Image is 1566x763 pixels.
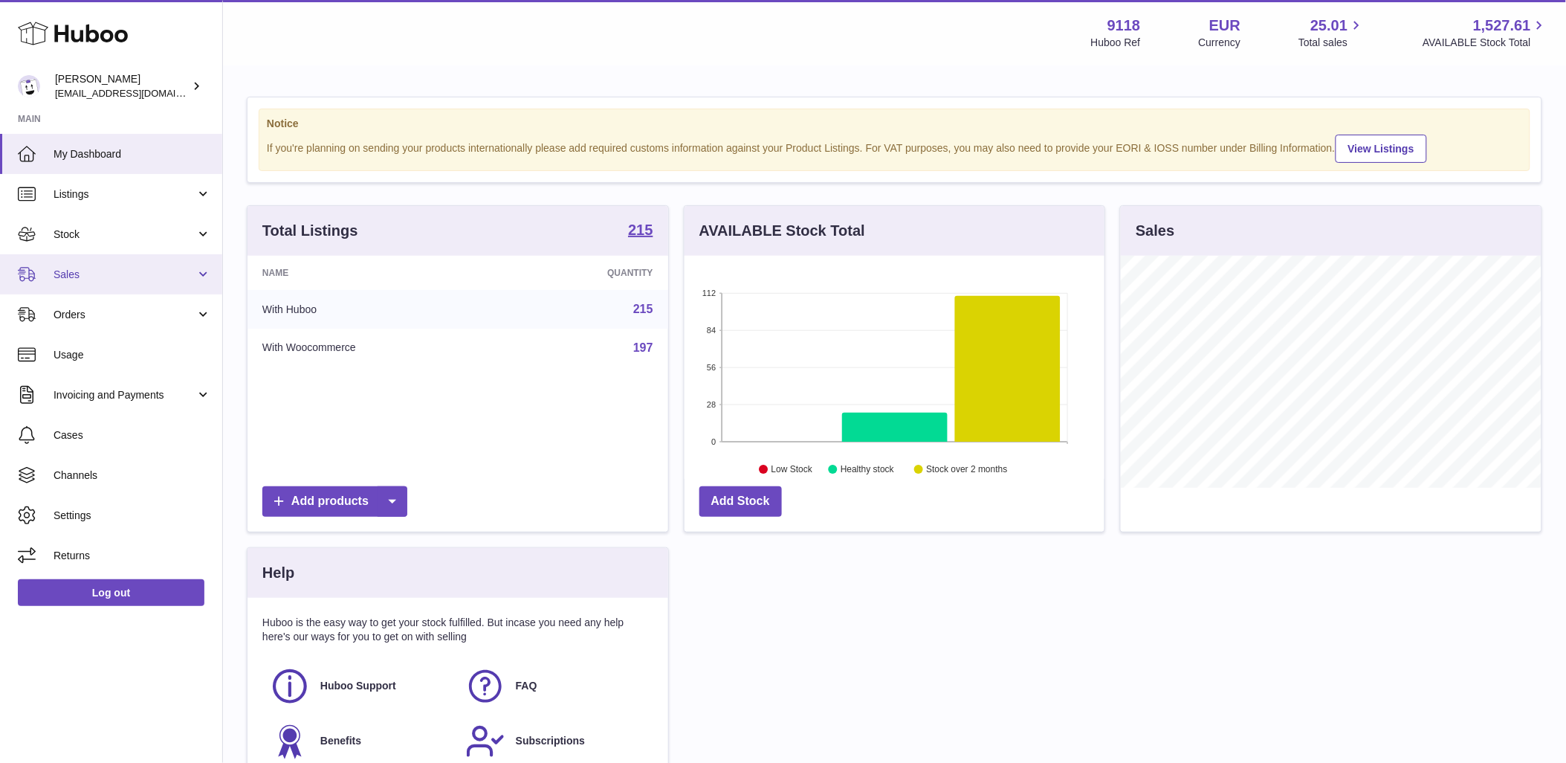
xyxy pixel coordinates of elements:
a: 197 [633,341,653,354]
div: Currency [1199,36,1241,50]
text: 84 [707,326,716,335]
text: 0 [711,437,716,446]
div: Huboo Ref [1091,36,1141,50]
span: Orders [54,308,195,322]
a: 215 [628,222,653,240]
text: Healthy stock [841,465,895,475]
div: If you're planning on sending your products internationally please add required customs informati... [267,132,1522,163]
h3: Help [262,563,294,583]
a: Huboo Support [270,666,450,706]
h3: Sales [1136,221,1174,241]
text: 28 [707,400,716,409]
span: Stock [54,228,195,242]
span: Listings [54,187,195,202]
span: FAQ [516,679,537,693]
strong: EUR [1209,16,1240,36]
text: 112 [702,289,716,297]
span: 25.01 [1310,16,1347,36]
td: With Huboo [247,290,508,329]
a: FAQ [465,666,646,706]
text: Stock over 2 months [926,465,1007,475]
span: Returns [54,549,211,563]
span: Usage [54,348,211,362]
div: [PERSON_NAME] [55,72,189,100]
th: Name [247,256,508,290]
text: Low Stock [771,465,813,475]
span: Benefits [320,734,361,748]
span: AVAILABLE Stock Total [1423,36,1548,50]
h3: AVAILABLE Stock Total [699,221,865,241]
text: 56 [707,363,716,372]
span: Total sales [1298,36,1365,50]
span: Subscriptions [516,734,585,748]
p: Huboo is the easy way to get your stock fulfilled. But incase you need any help here's our ways f... [262,616,653,644]
span: Invoicing and Payments [54,388,195,402]
span: My Dashboard [54,147,211,161]
th: Quantity [508,256,668,290]
td: With Woocommerce [247,329,508,367]
span: [EMAIL_ADDRESS][DOMAIN_NAME] [55,87,219,99]
a: View Listings [1336,135,1427,163]
span: Channels [54,469,211,483]
a: Add products [262,486,407,517]
img: internalAdmin-9118@internal.huboo.com [18,75,40,97]
a: Add Stock [699,486,782,517]
a: 25.01 Total sales [1298,16,1365,50]
strong: 215 [628,222,653,237]
a: 215 [633,303,653,315]
span: 1,527.61 [1473,16,1531,36]
strong: 9118 [1107,16,1141,36]
span: Sales [54,268,195,282]
h3: Total Listings [262,221,358,241]
span: Huboo Support [320,679,396,693]
a: Log out [18,579,204,606]
a: Benefits [270,721,450,762]
span: Settings [54,509,211,523]
span: Cases [54,428,211,442]
a: 1,527.61 AVAILABLE Stock Total [1423,16,1548,50]
a: Subscriptions [465,721,646,762]
strong: Notice [267,117,1522,131]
